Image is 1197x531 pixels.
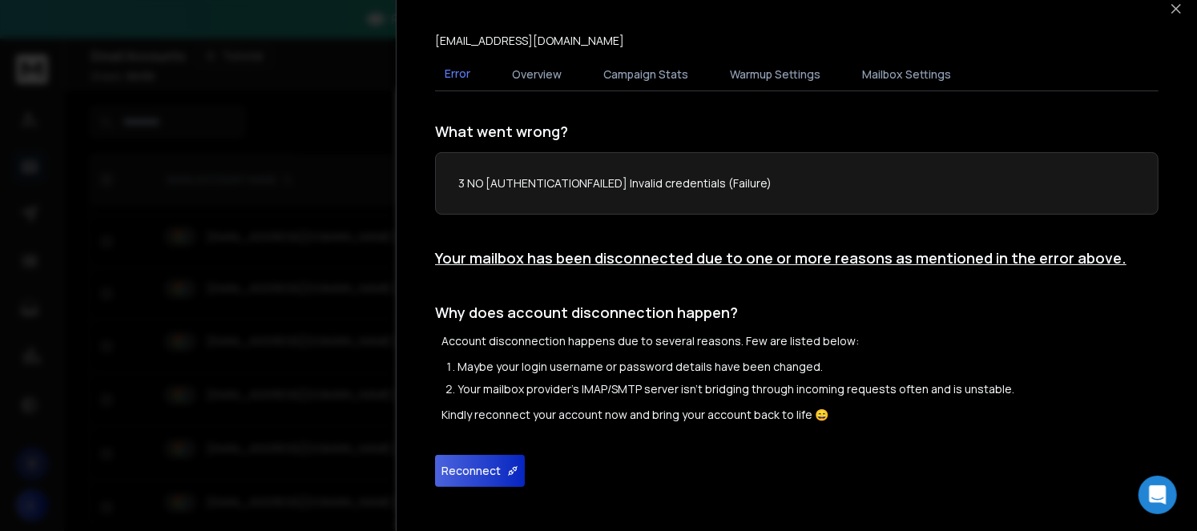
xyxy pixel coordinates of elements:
[502,57,571,92] button: Overview
[1139,476,1177,514] div: Open Intercom Messenger
[457,381,1159,397] li: Your mailbox provider's IMAP/SMTP server isn't bridging through incoming requests often and is un...
[435,455,525,487] button: Reconnect
[852,57,961,92] button: Mailbox Settings
[435,33,624,49] p: [EMAIL_ADDRESS][DOMAIN_NAME]
[441,333,1159,349] p: Account disconnection happens due to several reasons. Few are listed below:
[594,57,698,92] button: Campaign Stats
[441,407,1159,423] p: Kindly reconnect your account now and bring your account back to life 😄
[435,56,480,93] button: Error
[435,301,1159,324] h1: Why does account disconnection happen?
[435,247,1159,269] h1: Your mailbox has been disconnected due to one or more reasons as mentioned in the error above.
[458,175,1135,191] p: 3 NO [AUTHENTICATIONFAILED] Invalid credentials (Failure)
[435,120,1159,143] h1: What went wrong?
[457,359,1159,375] li: Maybe your login username or password details have been changed.
[720,57,830,92] button: Warmup Settings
